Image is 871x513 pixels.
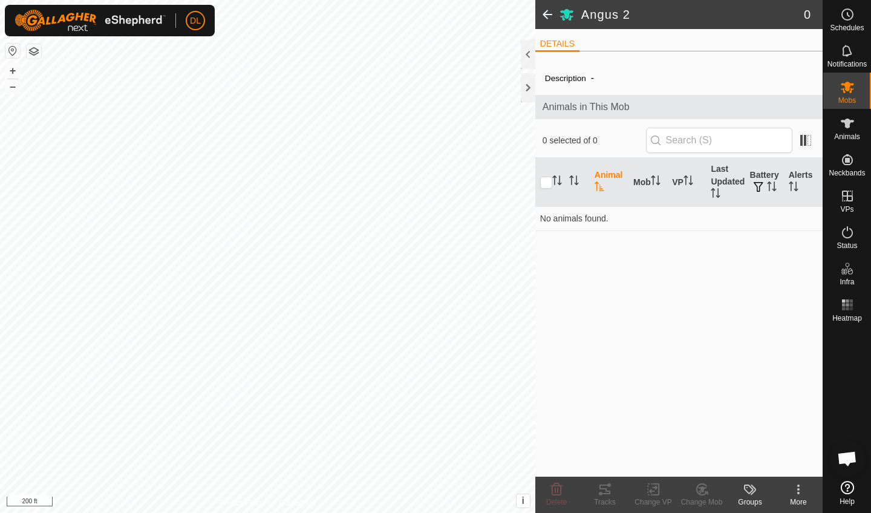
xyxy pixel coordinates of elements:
input: Search (S) [646,128,792,153]
span: Heatmap [832,315,862,322]
span: Delete [546,498,567,506]
td: No animals found. [535,206,823,230]
button: Reset Map [5,44,20,58]
span: 0 [804,5,811,24]
th: Battery [745,158,784,207]
span: Neckbands [829,169,865,177]
span: VPs [840,206,853,213]
li: DETAILS [535,38,579,52]
button: – [5,79,20,94]
span: Notifications [827,60,867,68]
span: 0 selected of 0 [543,134,646,147]
th: VP [667,158,706,207]
img: Gallagher Logo [15,10,166,31]
h2: Angus 2 [581,7,804,22]
div: Open chat [829,440,866,477]
p-sorticon: Activate to sort [789,183,798,193]
th: Animal [590,158,628,207]
p-sorticon: Activate to sort [651,177,661,187]
span: i [522,495,524,506]
div: Groups [726,497,774,508]
th: Alerts [784,158,823,207]
p-sorticon: Activate to sort [767,183,777,193]
span: Schedules [830,24,864,31]
span: Help [840,498,855,505]
p-sorticon: Activate to sort [711,190,720,200]
span: Animals [834,133,860,140]
a: Help [823,476,871,510]
p-sorticon: Activate to sort [569,177,579,187]
div: Change VP [629,497,677,508]
p-sorticon: Activate to sort [683,177,693,187]
span: Infra [840,278,854,286]
th: Last Updated [706,158,745,207]
button: i [517,494,530,508]
button: + [5,64,20,78]
span: - [586,68,599,88]
p-sorticon: Activate to sort [595,183,604,193]
p-sorticon: Activate to sort [552,177,562,187]
span: Status [837,242,857,249]
th: Mob [628,158,667,207]
span: DL [190,15,201,27]
div: Change Mob [677,497,726,508]
a: Contact Us [279,497,315,508]
a: Privacy Policy [220,497,265,508]
label: Description [545,74,586,83]
span: Animals in This Mob [543,100,815,114]
span: Mobs [838,97,856,104]
div: More [774,497,823,508]
div: Tracks [581,497,629,508]
button: Map Layers [27,44,41,59]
